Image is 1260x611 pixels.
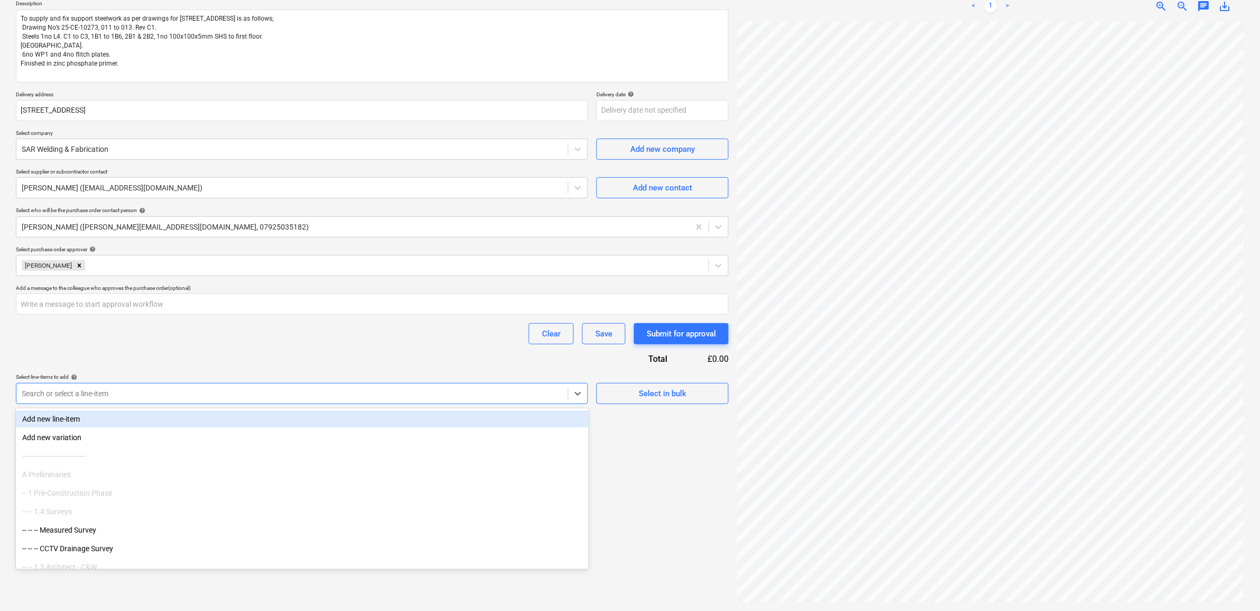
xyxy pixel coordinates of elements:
div: Delivery date [596,91,729,98]
div: A Preliminaries [16,466,588,483]
input: Delivery date not specified [596,100,729,121]
div: Select in bulk [639,387,686,400]
div: Save [595,327,612,341]
button: Submit for approval [634,323,729,344]
div: Select who will be the purchase order contact person [16,207,729,214]
p: Select company [16,130,588,139]
div: Clear [542,327,560,341]
textarea: To supply and fix support steelwork as per drawings for [STREET_ADDRESS] is as follows; Drawing N... [16,10,729,83]
div: Total [591,353,684,365]
p: Select supplier or subcontractor contact [16,168,588,177]
p: Delivery address [16,91,588,100]
div: -- 1 Pre-Construction Phase [16,485,588,501]
button: Select in bulk [596,383,729,404]
div: Select purchase order approver [16,246,729,253]
div: [PERSON_NAME] [22,260,73,271]
div: Add a message to the colleague who approves the purchase order (optional) [16,285,729,291]
button: Clear [529,323,574,344]
div: Add new company [630,142,695,156]
div: -- -- -- Measured Survey [16,522,588,539]
div: Add new contact [633,181,692,195]
div: Remove Sam Cornford [73,260,85,271]
span: help [87,246,96,252]
input: Write a message to start approval workflow [16,294,729,315]
div: Submit for approval [647,327,716,341]
button: Save [582,323,626,344]
div: Add new line-item [16,411,588,427]
input: Delivery address [16,100,588,121]
div: Select line-items to add [16,373,588,380]
div: -- -- 1.5 Architect - C&W [16,559,588,576]
span: help [137,207,145,214]
div: -- -- -- CCTV Drainage Survey [16,540,588,557]
div: -- -- 1.4 Surveys [16,503,588,520]
span: help [69,374,77,380]
button: Add new company [596,139,729,160]
div: ------------------------------ [16,448,588,464]
div: Add new variation [16,429,588,446]
button: Add new contact [596,177,729,198]
span: help [626,91,634,97]
div: £0.00 [685,353,729,365]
